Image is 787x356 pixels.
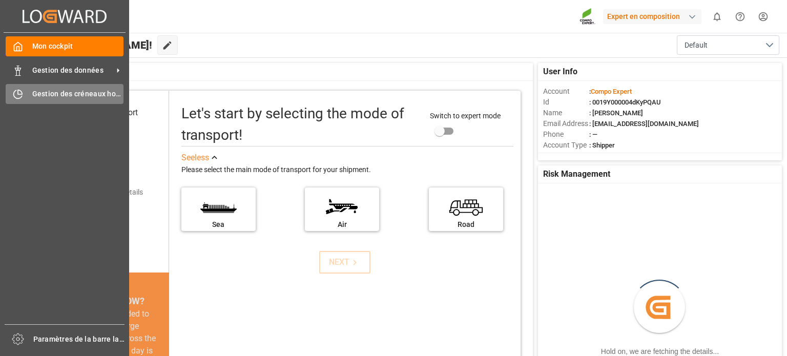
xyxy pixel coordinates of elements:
[685,40,708,51] span: Default
[32,66,103,74] font: Gestion des données
[543,118,589,129] span: Email Address
[589,131,597,138] span: : —
[607,12,680,20] font: Expert en composition
[329,256,360,268] div: NEXT
[187,219,251,230] div: Sea
[181,103,420,146] div: Let's start by selecting the mode of transport!
[677,35,779,55] button: open menu
[310,219,374,230] div: Air
[589,88,632,95] span: :
[181,164,513,176] div: Please select the main mode of transport for your shipment.
[543,140,589,151] span: Account Type
[6,36,123,56] a: Mon cockpit
[543,168,610,180] span: Risk Management
[181,152,209,164] div: See less
[33,335,140,343] font: Paramètres de la barre latérale
[579,8,596,26] img: Screenshot%202023-09-29%20at%2010.02.21.png_1712312052.png
[543,129,589,140] span: Phone
[706,5,729,28] button: afficher 0 nouvelles notifications
[543,66,577,78] span: User Info
[591,88,632,95] span: Compo Expert
[729,5,752,28] button: Centre d'aide
[589,109,643,117] span: : [PERSON_NAME]
[42,35,152,55] span: Hello [PERSON_NAME]!
[6,84,123,104] a: Gestion des créneaux horaires
[589,120,699,128] span: : [EMAIL_ADDRESS][DOMAIN_NAME]
[434,219,498,230] div: Road
[589,98,661,106] span: : 0019Y000004dKyPQAU
[319,251,370,274] button: NEXT
[543,97,589,108] span: Id
[543,86,589,97] span: Account
[430,112,501,120] span: Switch to expert mode
[79,187,143,198] div: Add shipping details
[32,90,136,98] font: Gestion des créneaux horaires
[589,141,615,149] span: : Shipper
[543,108,589,118] span: Name
[32,42,73,50] font: Mon cockpit
[603,7,706,26] button: Expert en composition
